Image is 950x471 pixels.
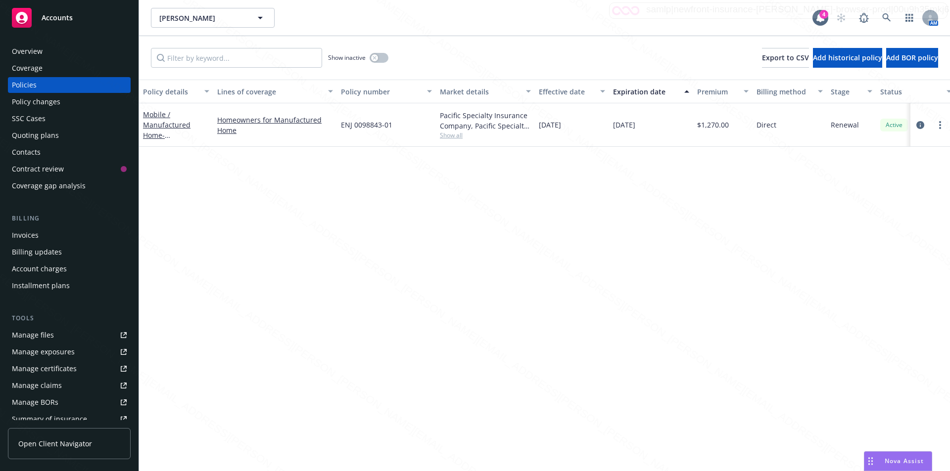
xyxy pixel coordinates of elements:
[12,94,60,110] div: Policy changes
[693,80,753,103] button: Premium
[8,60,131,76] a: Coverage
[8,4,131,32] a: Accounts
[8,111,131,127] a: SSC Cases
[12,411,87,427] div: Summary of insurance
[42,14,73,22] span: Accounts
[341,86,421,97] div: Policy number
[8,261,131,277] a: Account charges
[8,244,131,260] a: Billing updates
[341,120,392,130] span: ENJ 0098843-01
[143,110,206,150] a: Mobile / Manufactured Home
[539,120,561,130] span: [DATE]
[8,361,131,377] a: Manage certificates
[8,144,131,160] a: Contacts
[8,394,131,410] a: Manage BORs
[12,60,43,76] div: Coverage
[884,121,904,129] span: Active
[12,43,43,59] div: Overview
[819,10,828,19] div: 4
[8,77,131,93] a: Policies
[436,80,535,103] button: Market details
[613,120,635,130] span: [DATE]
[877,8,897,28] a: Search
[18,438,92,449] span: Open Client Navigator
[885,457,924,465] span: Nova Assist
[8,214,131,223] div: Billing
[8,411,131,427] a: Summary of insurance
[12,278,70,294] div: Installment plans
[609,80,693,103] button: Expiration date
[213,80,337,103] button: Lines of coverage
[328,53,366,62] span: Show inactive
[831,8,851,28] a: Start snowing
[12,244,62,260] div: Billing updates
[854,8,874,28] a: Report a Bug
[900,8,919,28] a: Switch app
[12,144,41,160] div: Contacts
[8,278,131,294] a: Installment plans
[217,115,333,135] a: Homeowners for Manufactured Home
[139,80,213,103] button: Policy details
[753,80,827,103] button: Billing method
[813,48,882,68] button: Add historical policy
[831,86,861,97] div: Stage
[217,86,322,97] div: Lines of coverage
[12,327,54,343] div: Manage files
[886,48,938,68] button: Add BOR policy
[697,120,729,130] span: $1,270.00
[12,261,67,277] div: Account charges
[12,128,59,143] div: Quoting plans
[12,111,46,127] div: SSC Cases
[12,394,58,410] div: Manage BORs
[8,227,131,243] a: Invoices
[440,131,531,139] span: Show all
[757,86,812,97] div: Billing method
[697,86,738,97] div: Premium
[886,53,938,62] span: Add BOR policy
[864,451,932,471] button: Nova Assist
[539,86,594,97] div: Effective date
[8,128,131,143] a: Quoting plans
[8,313,131,323] div: Tools
[8,43,131,59] a: Overview
[813,53,882,62] span: Add historical policy
[8,378,131,393] a: Manage claims
[151,8,275,28] button: [PERSON_NAME]
[337,80,436,103] button: Policy number
[12,161,64,177] div: Contract review
[12,378,62,393] div: Manage claims
[8,327,131,343] a: Manage files
[757,120,776,130] span: Direct
[914,119,926,131] a: circleInformation
[151,48,322,68] input: Filter by keyword...
[8,94,131,110] a: Policy changes
[827,80,876,103] button: Stage
[762,53,809,62] span: Export to CSV
[934,119,946,131] a: more
[12,361,77,377] div: Manage certificates
[613,86,678,97] div: Expiration date
[143,86,198,97] div: Policy details
[864,452,877,471] div: Drag to move
[831,120,859,130] span: Renewal
[8,161,131,177] a: Contract review
[535,80,609,103] button: Effective date
[880,86,941,97] div: Status
[12,77,37,93] div: Policies
[12,227,39,243] div: Invoices
[12,344,75,360] div: Manage exposures
[159,13,245,23] span: [PERSON_NAME]
[8,178,131,194] a: Coverage gap analysis
[440,86,520,97] div: Market details
[762,48,809,68] button: Export to CSV
[440,110,531,131] div: Pacific Specialty Insurance Company, Pacific Specialty Insurance Company
[8,344,131,360] a: Manage exposures
[12,178,86,194] div: Coverage gap analysis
